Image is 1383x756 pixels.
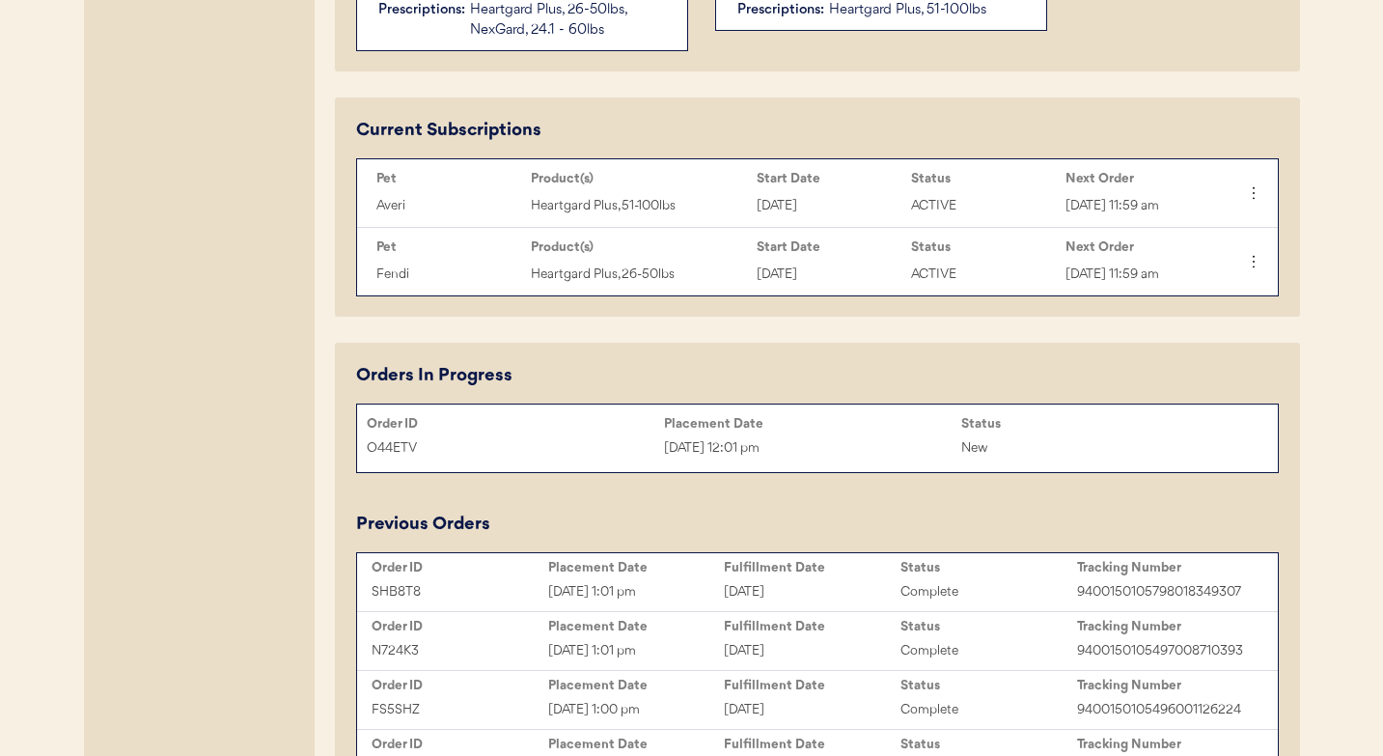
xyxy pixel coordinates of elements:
div: Placement Date [664,416,961,432]
div: Product(s) [531,171,747,186]
div: [DATE] 11:59 am [1065,195,1210,217]
div: Tracking Number [1077,737,1254,752]
div: Fulfillment Date [724,619,900,634]
div: Order ID [372,737,548,752]
div: Complete [900,699,1077,721]
div: Status [900,737,1077,752]
div: Placement Date [548,678,725,693]
div: [DATE] [724,640,900,662]
div: [DATE] 1:00 pm [548,699,725,721]
div: Status [961,416,1259,432]
div: Tracking Number [1077,560,1254,575]
div: 9400150105497008710393 [1077,640,1254,662]
div: [DATE] [757,264,901,286]
div: [DATE] 1:01 pm [548,640,725,662]
div: Status [911,239,1056,255]
div: Order ID [372,619,548,634]
div: FS5SHZ [372,699,548,721]
div: Next Order [1065,171,1210,186]
div: [DATE] [724,699,900,721]
div: Heartgard Plus, 26-50lbs [531,264,747,286]
div: Heartgard Plus, 51-100lbs [531,195,747,217]
div: O44ETV [367,437,664,460]
div: Complete [900,581,1077,603]
div: [DATE] [757,195,901,217]
div: Placement Date [548,737,725,752]
div: Status [900,678,1077,693]
div: Previous Orders [356,512,490,538]
div: Next Order [1065,239,1210,255]
div: Fulfillment Date [724,737,900,752]
div: Pet [376,239,521,255]
div: Averi [376,195,521,217]
div: Order ID [372,678,548,693]
div: N724K3 [372,640,548,662]
div: ACTIVE [911,195,1056,217]
div: Status [900,619,1077,634]
div: Pet [376,171,521,186]
div: Order ID [372,560,548,575]
div: Fendi [376,264,521,286]
div: [DATE] 12:01 pm [664,437,961,460]
div: Status [900,560,1077,575]
div: [DATE] 11:59 am [1065,264,1210,286]
div: Tracking Number [1077,678,1254,693]
div: New [961,437,1259,460]
div: 9400150105798018349307 [1077,581,1254,603]
div: Orders In Progress [356,363,512,389]
div: Order ID [367,416,664,432]
div: Tracking Number [1077,619,1254,634]
div: Start Date [757,239,901,255]
div: [DATE] [724,581,900,603]
div: Complete [900,640,1077,662]
div: [DATE] 1:01 pm [548,581,725,603]
div: Fulfillment Date [724,678,900,693]
div: SHB8T8 [372,581,548,603]
div: Placement Date [548,560,725,575]
div: Fulfillment Date [724,560,900,575]
div: Placement Date [548,619,725,634]
div: Status [911,171,1056,186]
div: Current Subscriptions [356,118,541,144]
div: ACTIVE [911,264,1056,286]
div: Product(s) [531,239,747,255]
div: Start Date [757,171,901,186]
div: 9400150105496001126224 [1077,699,1254,721]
